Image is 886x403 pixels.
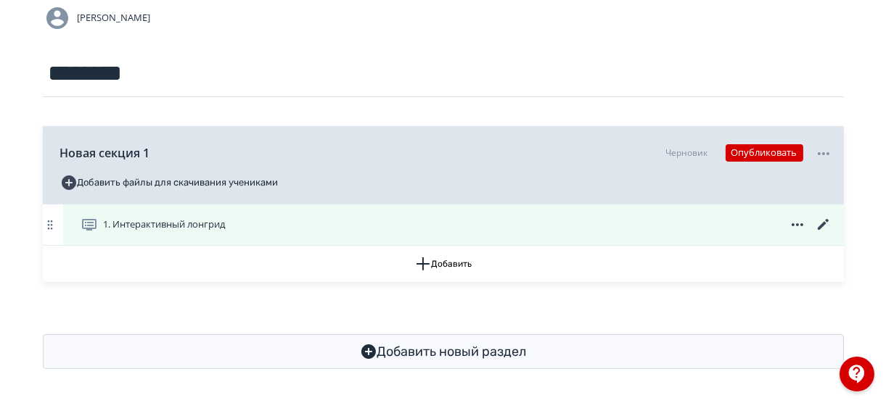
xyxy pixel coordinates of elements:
[726,144,803,162] button: Опубликовать
[43,204,844,246] div: 1. Интерактивный лонгрид
[43,334,844,369] button: Добавить новый раздел
[104,217,226,232] span: 1. Интерактивный лонгрид
[43,246,844,282] button: Добавить
[60,144,150,162] span: Новая секция 1
[60,171,279,194] button: Добавить файлы для скачивания учениками
[666,146,708,159] div: Черновик
[78,11,151,25] span: [PERSON_NAME]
